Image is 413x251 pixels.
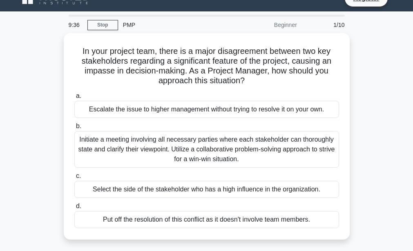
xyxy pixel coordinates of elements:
[74,131,339,168] div: Initiate a meeting involving all necessary parties where each stakeholder can thoroughly state an...
[74,211,339,228] div: Put off the resolution of this conflict as it doesn't involve team members.
[74,46,340,86] h5: In your project team, there is a major disagreement between two key stakeholders regarding a sign...
[76,92,81,99] span: a.
[87,20,118,30] a: Stop
[74,181,339,198] div: Select the side of the stakeholder who has a high influence in the organization.
[302,17,350,33] div: 1/10
[76,122,81,129] span: b.
[230,17,302,33] div: Beginner
[118,17,230,33] div: PMP
[76,172,81,179] span: c.
[74,101,339,118] div: Escalate the issue to higher management without trying to resolve it on your own.
[76,202,81,209] span: d.
[64,17,87,33] div: 9:36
